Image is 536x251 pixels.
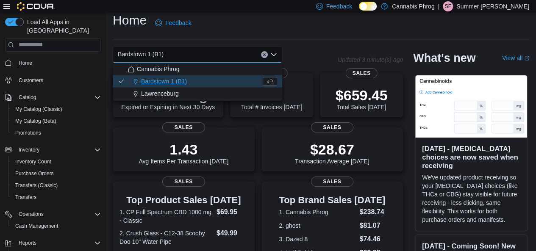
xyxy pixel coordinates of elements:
[422,173,520,224] p: We've updated product receiving so your [MEDICAL_DATA] choices (like THCa or CBG) stay visible fo...
[2,144,104,156] button: Inventory
[15,209,47,219] button: Operations
[338,56,403,63] p: Updated 3 minute(s) ago
[15,75,47,86] a: Customers
[113,63,282,100] div: Choose from the following options
[279,208,356,216] dt: 1. Cannabis Phrog
[12,192,101,202] span: Transfers
[19,211,44,218] span: Operations
[2,208,104,220] button: Operations
[8,115,104,127] button: My Catalog (Beta)
[15,58,36,68] a: Home
[19,77,43,84] span: Customers
[8,127,104,139] button: Promotions
[12,180,101,190] span: Transfers (Classic)
[279,235,356,243] dt: 3. Dazed 8
[295,141,369,165] div: Transaction Average [DATE]
[346,68,378,78] span: Sales
[24,18,101,35] span: Load All Apps in [GEOGRAPHIC_DATA]
[311,177,353,187] span: Sales
[8,168,104,179] button: Purchase Orders
[279,195,385,205] h3: Top Brand Sales [DATE]
[165,19,191,27] span: Feedback
[141,89,179,98] span: Lawrenceburg
[137,65,179,73] span: Cannabis Phrog
[15,106,62,113] span: My Catalog (Classic)
[141,77,187,86] span: Bardstown 1 (B1)
[326,2,352,11] span: Feedback
[15,75,101,86] span: Customers
[12,221,101,231] span: Cash Management
[2,91,104,103] button: Catalog
[119,208,213,225] dt: 1. CP Full Spectrum CBD 1000 mg - Classic
[15,92,39,102] button: Catalog
[359,2,377,11] input: Dark Mode
[502,55,529,61] a: View allExternal link
[2,57,104,69] button: Home
[15,92,101,102] span: Catalog
[15,223,58,229] span: Cash Management
[261,51,268,58] button: Clear input
[162,122,205,132] span: Sales
[15,170,54,177] span: Purchase Orders
[422,144,520,170] h3: [DATE] - [MEDICAL_DATA] choices are now saved when receiving
[19,240,36,246] span: Reports
[359,234,385,244] dd: $74.46
[12,116,60,126] a: My Catalog (Beta)
[113,75,282,88] button: Bardstown 1 (B1)
[139,141,228,165] div: Avg Items Per Transaction [DATE]
[8,103,104,115] button: My Catalog (Classic)
[113,88,282,100] button: Lawrenceburg
[336,87,388,104] p: $659.45
[162,177,205,187] span: Sales
[217,228,248,238] dd: $49.99
[12,104,66,114] a: My Catalog (Classic)
[12,157,55,167] a: Inventory Count
[15,182,58,189] span: Transfers (Classic)
[413,51,475,65] h2: What's new
[12,221,61,231] a: Cash Management
[8,191,104,203] button: Transfers
[12,116,101,126] span: My Catalog (Beta)
[12,180,61,190] a: Transfers (Classic)
[119,229,213,246] dt: 2. Crush Glass - C12-38 Scooby Doo 10" Water Pipe
[12,128,101,138] span: Promotions
[152,14,194,31] a: Feedback
[15,158,51,165] span: Inventory Count
[438,1,439,11] p: |
[311,122,353,132] span: Sales
[113,63,282,75] button: Cannabis Phrog
[15,58,101,68] span: Home
[12,168,57,179] a: Purchase Orders
[15,130,41,136] span: Promotions
[12,192,40,202] a: Transfers
[217,207,248,217] dd: $69.95
[12,168,101,179] span: Purchase Orders
[139,141,228,158] p: 1.43
[15,194,36,201] span: Transfers
[12,128,44,138] a: Promotions
[8,220,104,232] button: Cash Management
[19,146,39,153] span: Inventory
[19,60,32,66] span: Home
[295,141,369,158] p: $28.67
[8,156,104,168] button: Inventory Count
[359,207,385,217] dd: $238.74
[15,238,101,248] span: Reports
[2,74,104,86] button: Customers
[15,145,43,155] button: Inventory
[8,179,104,191] button: Transfers (Classic)
[19,94,36,101] span: Catalog
[12,104,101,114] span: My Catalog (Classic)
[119,195,248,205] h3: Top Product Sales [DATE]
[336,87,388,110] div: Total Sales [DATE]
[444,1,451,11] span: SF
[443,1,453,11] div: Summer Frazier
[456,1,529,11] p: Summer [PERSON_NAME]
[359,221,385,231] dd: $81.07
[113,12,147,29] h1: Home
[15,118,56,124] span: My Catalog (Beta)
[15,145,101,155] span: Inventory
[524,56,529,61] svg: External link
[118,49,164,59] span: Bardstown 1 (B1)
